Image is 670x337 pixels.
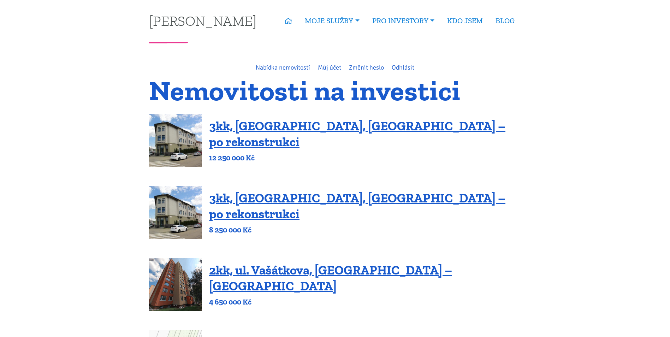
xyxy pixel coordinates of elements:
[149,79,521,102] h1: Nemovitosti na investici
[209,190,505,221] a: 3kk, [GEOGRAPHIC_DATA], [GEOGRAPHIC_DATA] – po rekonstrukci
[366,13,441,29] a: PRO INVESTORY
[149,14,256,28] a: [PERSON_NAME]
[489,13,521,29] a: BLOG
[209,118,505,149] a: 3kk, [GEOGRAPHIC_DATA], [GEOGRAPHIC_DATA] – po rekonstrukci
[298,13,366,29] a: MOJE SLUŽBY
[209,262,452,294] a: 2kk, ul. Vašátkova, [GEOGRAPHIC_DATA] – [GEOGRAPHIC_DATA]
[349,64,384,71] a: Změnit heslo
[209,153,521,163] p: 12 250 000 Kč
[441,13,489,29] a: KDO JSEM
[392,64,414,71] a: Odhlásit
[256,64,310,71] a: Nabídka nemovitostí
[209,225,521,235] p: 8 250 000 Kč
[318,64,341,71] a: Můj účet
[209,297,521,307] p: 4 650 000 Kč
